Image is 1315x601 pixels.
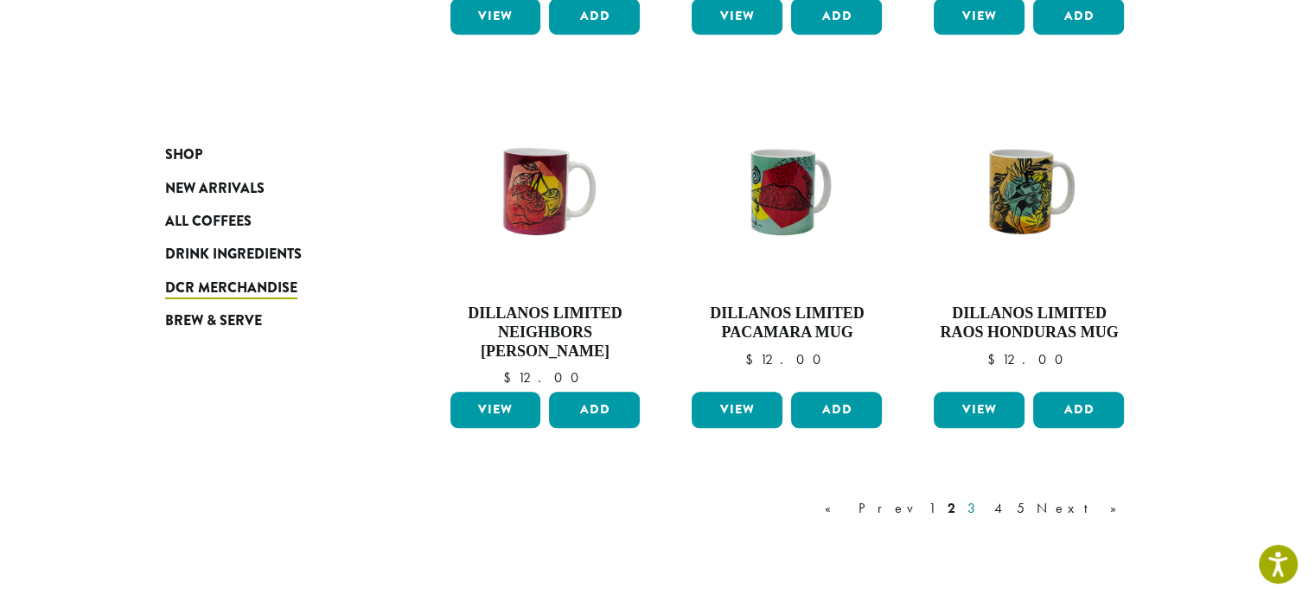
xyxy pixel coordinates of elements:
[445,117,644,265] img: NeighborsHernando_Mug_1200x900.jpg
[165,304,373,337] a: Brew & Serve
[687,304,886,342] h4: Dillanos Limited Pacamara Mug
[549,392,640,428] button: Add
[964,498,986,519] a: 3
[944,498,959,519] a: 2
[165,310,262,332] span: Brew & Serve
[987,350,1002,368] span: $
[165,238,373,271] a: Drink Ingredients
[791,392,882,428] button: Add
[929,304,1128,342] h4: Dillanos Limited Raos Honduras Mug
[165,138,373,171] a: Shop
[1013,498,1028,519] a: 5
[165,178,265,200] span: New Arrivals
[925,498,939,519] a: 1
[446,304,645,361] h4: Dillanos Limited Neighbors [PERSON_NAME]
[503,368,587,387] bdi: 12.00
[745,350,829,368] bdi: 12.00
[745,350,760,368] span: $
[929,92,1128,385] a: Dillanos Limited Raos Honduras Mug $12.00
[929,117,1128,265] img: RaosHonduras_Mug_1200x900.jpg
[503,368,518,387] span: $
[1033,498,1133,519] a: Next »
[1033,392,1124,428] button: Add
[687,117,886,265] img: Pacamara_Mug_1200x900.jpg
[692,392,782,428] a: View
[165,278,297,299] span: DCR Merchandise
[450,392,541,428] a: View
[821,498,920,519] a: « Prev
[165,171,373,204] a: New Arrivals
[165,244,302,265] span: Drink Ingredients
[165,205,373,238] a: All Coffees
[165,144,202,166] span: Shop
[165,211,252,233] span: All Coffees
[987,350,1071,368] bdi: 12.00
[934,392,1025,428] a: View
[687,92,886,385] a: Dillanos Limited Pacamara Mug $12.00
[446,92,645,385] a: Dillanos Limited Neighbors [PERSON_NAME] $12.00
[165,272,373,304] a: DCR Merchandise
[991,498,1008,519] a: 4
